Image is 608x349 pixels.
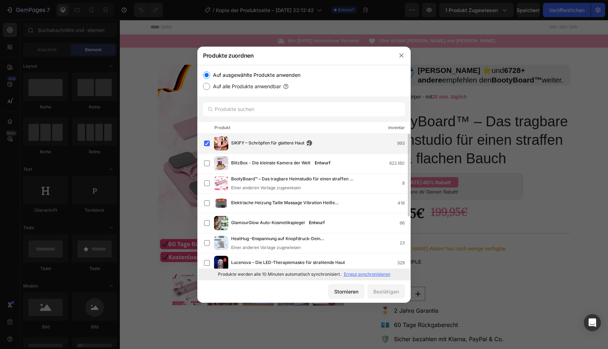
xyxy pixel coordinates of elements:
[231,260,345,265] font: Lucenova – Die LED-Therapiemaske für strahlende Haut
[261,237,303,247] legend: Farbe: purple
[261,314,270,324] div: 🛡️
[372,56,422,64] strong: BootyBoard™
[297,45,450,66] h2: und empfehlen den weiter.
[213,83,281,89] font: Auf alle Produkte anwendbar
[334,289,358,295] font: Stornieren
[373,289,399,295] font: Bestätigen
[281,169,338,176] div: Sichere dir Deinen Rabatt!
[231,185,301,190] font: Einer anderen Vorlage zugewiesen
[218,271,341,277] font: Produkte werden alle 10 Minuten automatisch synchronisiert.
[214,256,228,270] img: Produkt-Bild
[261,225,450,233] p: [PERSON_NAME]-Aktion! Nur noch wenige verfügbar
[309,220,325,225] font: Entwurf
[310,185,450,199] div: 199,95€
[231,220,305,225] font: GlamourGlow Auto-Kosmetikspiegel
[214,236,228,250] img: Produkt-Bild
[262,74,313,80] span: Dein Traumkörper - mit
[229,266,238,274] button: Carousel Next Arrow
[261,185,308,202] div: 119,95€
[274,286,319,295] div: 2 Jahre Garantie
[275,267,291,281] input: quantity
[231,245,301,250] font: Einer anderen Vorlage zugewiesen
[214,125,230,130] font: Produkt
[267,45,282,60] img: gempages_549374027299292058-6ceb4039-97d4-4628-aeda-7c9893f88c29.jpg
[261,267,275,281] button: decrement
[400,220,405,226] font: 66
[397,141,405,146] font: 993
[213,72,300,78] font: Auf ausgewählte Produkte anwenden
[584,314,601,331] div: Öffnen Sie den Intercom Messenger
[231,140,304,146] font: SIKIFY – Schröpfen für glattere Haut
[231,160,310,165] font: BlitzBox - Die kleinste Kamera der Welt
[231,236,324,248] font: HeatHug –Enspannung auf Knopfdruck-Dein Wohlfühlmoment beginnt hier!
[168,18,239,23] strong: Nur [DATE] kostenloser Versand
[278,45,294,60] img: gempages_549374027299292058-599e790d-864b-406e-92ab-5c54744438fc.webp
[389,160,405,166] font: 622.160
[214,216,228,230] img: Produkt-Bild
[402,180,405,186] font: 8
[261,91,450,148] h1: BootyBoard™ – Das tragbare Heimstudio für einen straffen Po & flachen Bauch
[388,125,405,130] font: Inventar
[231,200,343,220] font: Elektrische Heizung Taille Massage Vibration Heiße Kompresse Lenden Brace Gürtel Taille Massage Z...
[291,267,305,281] button: increment
[274,315,384,323] div: Sicher bezahlen mit Klarna, PayPal & Co.
[274,301,338,309] div: 60 Tage Rückgaberecht
[214,136,228,150] img: Produkt-Bild
[367,284,405,298] button: Bestätigen
[214,196,228,210] img: Produkt-Bild
[261,285,270,296] div: 🎖️
[214,176,228,190] img: Produkt-Bild
[203,52,254,59] font: Produkte zuordnen
[231,176,355,189] font: BootyBoard™ – Das tragbare Heimstudio für einen straffen Po & flachen Bauch
[260,18,375,23] strong: Über 84.000 [PERSON_NAME] und [PERSON_NAME]
[281,157,338,168] div: [DATE] 40% Rabatt
[313,74,347,80] strong: 20 min. täglich
[214,156,228,170] img: Produkt-Bild
[400,240,405,245] font: 23
[315,160,331,165] font: Entwurf
[298,46,372,54] strong: [PERSON_NAME] ⭐️
[261,300,270,310] div: 💶
[203,102,405,116] input: Produkte suchen
[398,200,405,206] font: 418
[344,271,390,277] font: Erneut synchronisieren
[397,260,405,265] font: 329
[328,284,364,298] button: Stornieren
